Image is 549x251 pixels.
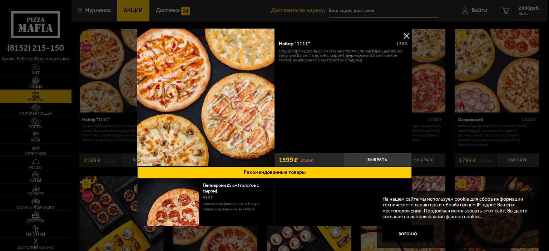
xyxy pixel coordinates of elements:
a: Набор "1111" [137,29,274,167]
a: Пепперони 25 см (толстое с сыром) [203,182,259,194]
p: Груша горгондзола 25 см (тонкое тесто), Пикантный цыплёнок сулугуни 25 см (толстое с сыром), Ферм... [279,49,407,62]
p: пепперони, [PERSON_NAME], соус-пицца, сыр пармезан (на борт). [203,201,269,212]
span: 1380 [396,41,407,47]
s: 2026 ₽ [301,157,313,163]
span: 1599 ₽ [279,156,298,163]
div: Набор "1111" [279,41,391,47]
span: 410 г [203,195,213,200]
button: Выбрать [247,226,274,241]
img: Набор "1111" [137,29,274,166]
button: Рекомендованные товары [137,167,412,179]
p: На нашем сайте мы используем cookie для сбора информации технического характера и обрабатываем IP... [382,196,531,220]
button: Выбрать [343,153,412,167]
button: Хорошо [382,225,434,242]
